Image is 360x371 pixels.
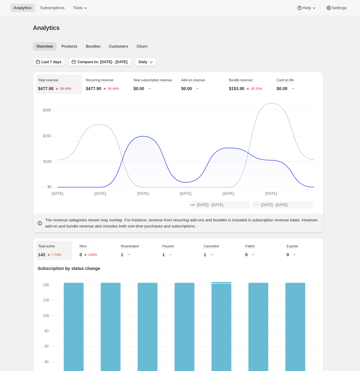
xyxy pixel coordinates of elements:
[43,159,52,164] text: $100
[134,85,144,92] p: $0.00
[38,252,45,258] p: 143
[38,244,55,248] span: Total active
[162,244,174,248] span: Paused
[38,78,58,82] span: Total revenue
[287,244,298,248] span: Expired
[265,191,277,196] text: [DATE]
[86,85,102,92] p: $477.90
[121,244,139,248] span: Reactivated
[277,85,288,92] p: $0.00
[52,191,63,196] text: [DATE]
[135,58,156,66] button: Daily
[10,4,35,12] button: Analytics
[86,44,100,49] span: Bundles
[322,4,350,12] button: Settings
[59,87,72,91] text: -39.49%
[43,108,51,112] text: $300
[109,44,128,49] span: Customers
[44,329,49,333] text: 80
[43,283,49,287] text: 140
[137,191,149,196] text: [DATE]
[86,78,114,82] span: Recurring revenue
[139,60,147,64] span: Daily
[229,78,253,82] span: Bundle revenue
[245,252,248,258] p: 0
[134,78,173,82] span: New subscription revenue
[250,87,262,91] text: -39.15%
[38,85,54,92] p: $477.90
[42,60,61,64] span: Last 7 days
[293,4,321,12] button: Help
[277,78,294,82] span: Card on file
[137,44,147,49] span: Churn
[36,4,68,12] button: Subscriptions
[80,244,86,248] span: New
[222,191,234,196] text: [DATE]
[162,252,165,258] p: 1
[94,191,106,196] text: [DATE]
[69,58,131,66] button: Compare to: [DATE] - [DATE]
[43,298,49,302] text: 120
[180,191,191,196] text: [DATE]
[33,58,65,66] button: Last 7 days
[181,78,205,82] span: Add-on revenue
[181,85,192,92] p: $0.00
[38,265,319,271] p: Subscription by status change
[229,85,245,92] p: $153.90
[61,44,77,49] span: Products
[37,44,53,49] span: Overview
[287,252,289,258] p: 0
[44,360,49,364] text: 40
[332,5,347,10] span: Settings
[43,314,49,318] text: 100
[73,5,83,10] span: Tools
[33,24,60,31] span: Analytics
[261,202,288,207] span: [DATE] - [DATE]
[43,134,51,138] text: $200
[204,244,219,248] span: Cancelled
[47,185,52,189] text: $0
[204,252,206,258] p: 1
[253,201,314,209] button: [DATE] - [DATE]
[44,344,49,348] text: 60
[245,244,254,248] span: Failed
[107,87,119,91] text: -39.49%
[77,60,128,64] span: Compare to: [DATE] - [DATE]
[50,253,61,257] text: -7.74%
[121,252,123,258] p: 1
[69,4,92,12] button: Tools
[45,217,320,229] p: The revenue categories shown may overlap. For instance, revenue from recurring add-ons and bundle...
[87,253,97,257] text: -100%
[188,201,250,209] button: [DATE] - [DATE]
[40,5,65,10] span: Subscriptions
[13,5,32,10] span: Analytics
[80,252,82,258] p: 0
[197,202,223,207] span: [DATE] - [DATE]
[302,5,311,10] span: Help
[211,282,231,284] rect: Reactivated-2 1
